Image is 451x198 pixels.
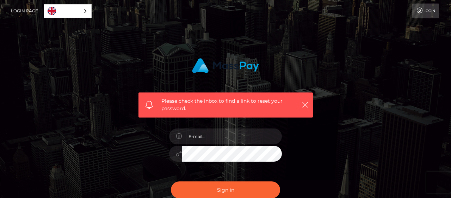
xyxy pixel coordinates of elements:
[192,58,259,73] img: MassPay Login
[44,4,92,18] div: Language
[412,4,439,18] a: Login
[161,97,290,112] span: Please check the inbox to find a link to reset your password.
[11,4,38,18] a: Login Page
[44,5,91,18] a: English
[182,128,282,144] input: E-mail...
[44,4,92,18] aside: Language selected: English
